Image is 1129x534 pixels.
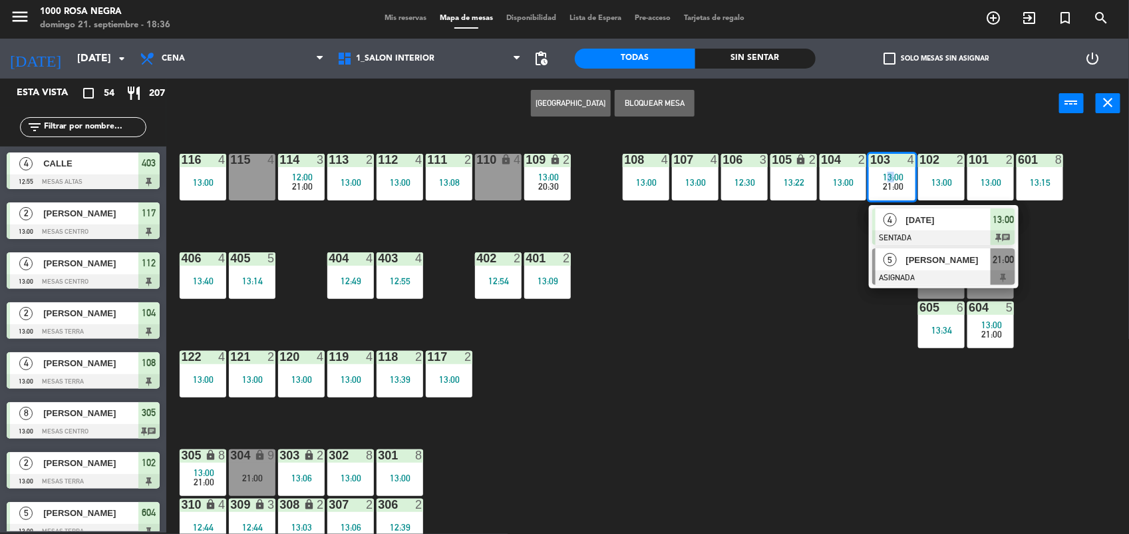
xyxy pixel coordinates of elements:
[43,256,138,270] span: [PERSON_NAME]
[661,154,669,166] div: 4
[114,51,130,67] i: arrow_drop_down
[267,154,275,166] div: 4
[327,523,374,532] div: 13:06
[229,473,275,483] div: 21:00
[1006,154,1014,166] div: 2
[366,499,374,511] div: 2
[27,119,43,135] i: filter_list
[43,120,146,134] input: Filtrar por nombre...
[534,51,550,67] span: pending_actions
[218,449,226,461] div: 8
[628,15,677,22] span: Pre-acceso
[230,154,231,166] div: 115
[624,154,625,166] div: 108
[821,154,822,166] div: 104
[40,5,170,19] div: 1000 Rosa Negra
[918,326,965,335] div: 13:34
[142,305,156,321] span: 104
[180,276,226,286] div: 13:40
[1064,95,1080,111] i: power_input
[415,154,423,166] div: 4
[884,53,895,65] span: check_box_outline_blank
[10,7,30,27] i: menu
[378,449,379,461] div: 301
[327,473,374,483] div: 13:00
[230,252,231,264] div: 405
[303,499,315,510] i: lock
[415,252,423,264] div: 4
[809,154,817,166] div: 2
[19,207,33,220] span: 2
[721,178,768,187] div: 12:30
[1059,93,1084,113] button: power_input
[907,154,915,166] div: 4
[7,85,96,101] div: Esta vista
[883,181,903,192] span: 21:00
[760,154,768,166] div: 3
[1021,10,1037,26] i: exit_to_app
[142,505,156,521] span: 604
[19,357,33,370] span: 4
[181,154,182,166] div: 116
[858,154,866,166] div: 2
[180,375,226,384] div: 13:00
[981,329,1002,340] span: 21:00
[1017,178,1063,187] div: 13:15
[575,49,695,69] div: Todas
[278,523,325,532] div: 13:03
[919,154,920,166] div: 102
[919,302,920,314] div: 605
[303,449,315,461] i: lock
[993,252,1014,268] span: 21:00
[218,154,226,166] div: 4
[327,375,374,384] div: 13:00
[427,351,428,363] div: 117
[415,351,423,363] div: 2
[366,154,374,166] div: 2
[142,255,156,271] span: 112
[149,86,165,101] span: 207
[377,178,423,187] div: 13:00
[906,253,991,267] span: [PERSON_NAME]
[1055,154,1063,166] div: 8
[43,406,138,420] span: [PERSON_NAME]
[366,449,374,461] div: 8
[43,456,138,470] span: [PERSON_NAME]
[366,351,374,363] div: 4
[278,473,325,483] div: 13:06
[426,178,472,187] div: 13:08
[550,154,561,165] i: lock
[500,15,563,22] span: Disponibilidad
[327,178,374,187] div: 13:00
[377,375,423,384] div: 13:39
[356,54,434,63] span: 1_SALON INTERIOR
[377,473,423,483] div: 13:00
[104,86,114,101] span: 54
[524,276,571,286] div: 13:09
[957,302,965,314] div: 6
[279,449,280,461] div: 303
[229,523,275,532] div: 12:44
[1096,93,1120,113] button: close
[43,356,138,370] span: [PERSON_NAME]
[884,53,989,65] label: Solo mesas sin asignar
[1085,51,1101,67] i: power_settings_new
[433,15,500,22] span: Mapa de mesas
[10,7,30,31] button: menu
[19,157,33,170] span: 4
[563,154,571,166] div: 2
[43,506,138,520] span: [PERSON_NAME]
[230,499,231,511] div: 309
[19,507,33,520] span: 5
[317,351,325,363] div: 4
[230,351,231,363] div: 121
[1093,10,1109,26] i: search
